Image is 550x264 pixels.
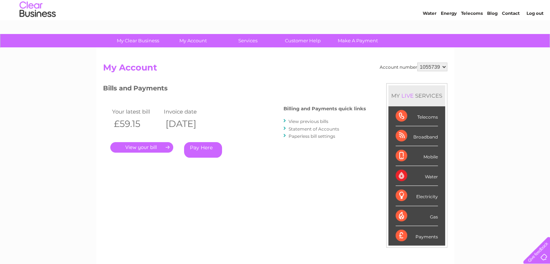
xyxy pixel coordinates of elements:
[414,4,464,13] a: 0333 014 3131
[105,4,446,35] div: Clear Business is a trading name of Verastar Limited (registered in [GEOGRAPHIC_DATA] No. 3667643...
[396,166,438,186] div: Water
[487,31,498,36] a: Blog
[103,83,366,96] h3: Bills and Payments
[396,186,438,206] div: Electricity
[283,106,366,111] h4: Billing and Payments quick links
[396,106,438,126] div: Telecoms
[273,34,333,47] a: Customer Help
[423,31,436,36] a: Water
[19,19,56,41] img: logo.png
[110,116,162,131] th: £59.15
[103,63,447,76] h2: My Account
[461,31,483,36] a: Telecoms
[396,226,438,246] div: Payments
[380,63,447,71] div: Account number
[396,146,438,166] div: Mobile
[162,116,214,131] th: [DATE]
[400,92,415,99] div: LIVE
[218,34,278,47] a: Services
[108,34,168,47] a: My Clear Business
[184,142,222,158] a: Pay Here
[388,85,445,106] div: MY SERVICES
[163,34,223,47] a: My Account
[110,107,162,116] td: Your latest bill
[289,119,328,124] a: View previous bills
[328,34,388,47] a: Make A Payment
[441,31,457,36] a: Energy
[396,206,438,226] div: Gas
[396,126,438,146] div: Broadband
[289,126,339,132] a: Statement of Accounts
[110,142,173,153] a: .
[289,133,335,139] a: Paperless bill settings
[502,31,520,36] a: Contact
[162,107,214,116] td: Invoice date
[526,31,543,36] a: Log out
